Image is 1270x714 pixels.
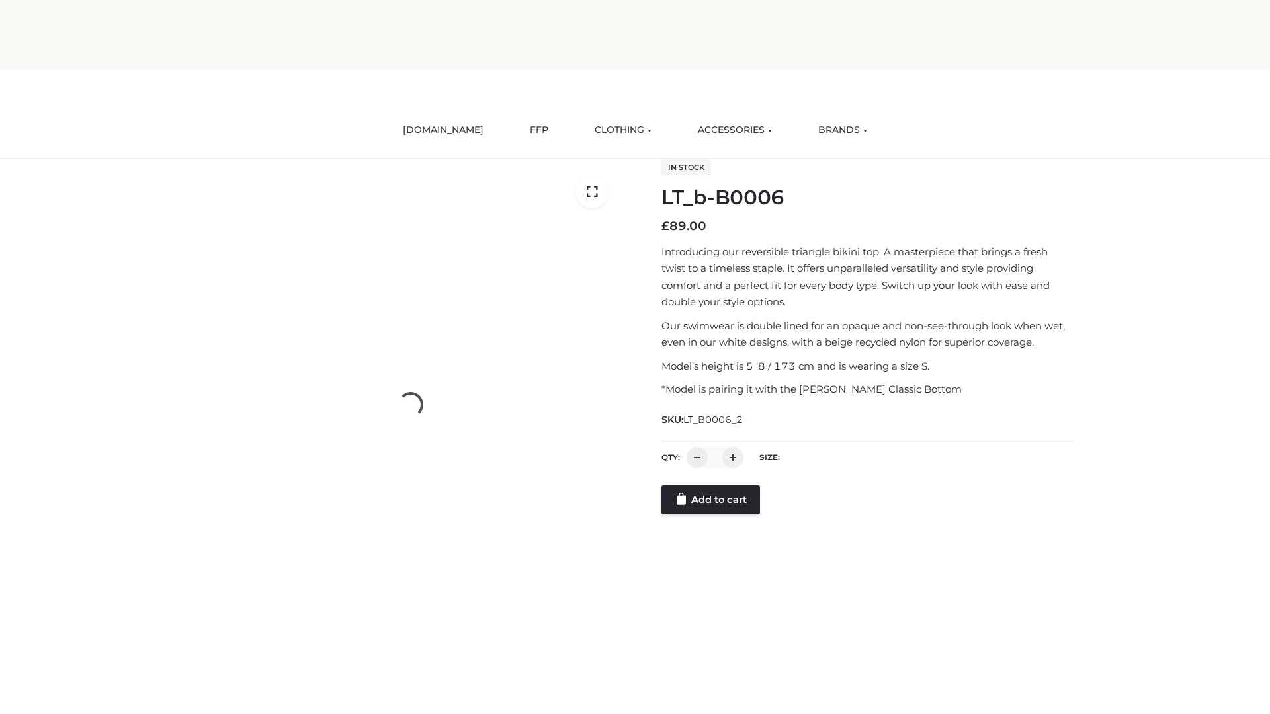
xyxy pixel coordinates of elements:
a: Add to cart [661,485,760,514]
a: BRANDS [808,116,877,145]
a: CLOTHING [585,116,661,145]
span: SKU: [661,412,744,428]
p: Our swimwear is double lined for an opaque and non-see-through look when wet, even in our white d... [661,317,1074,351]
label: QTY: [661,452,680,462]
a: [DOMAIN_NAME] [393,116,493,145]
bdi: 89.00 [661,219,706,233]
span: LT_B0006_2 [683,414,743,426]
h1: LT_b-B0006 [661,186,1074,210]
p: Model’s height is 5 ‘8 / 173 cm and is wearing a size S. [661,358,1074,375]
a: FFP [520,116,558,145]
label: Size: [759,452,780,462]
span: In stock [661,159,711,175]
p: Introducing our reversible triangle bikini top. A masterpiece that brings a fresh twist to a time... [661,243,1074,311]
a: ACCESSORIES [688,116,782,145]
span: £ [661,219,669,233]
p: *Model is pairing it with the [PERSON_NAME] Classic Bottom [661,381,1074,398]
